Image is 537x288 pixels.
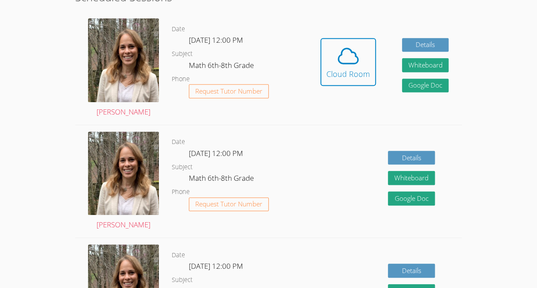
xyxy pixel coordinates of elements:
[402,79,449,93] a: Google Doc
[388,264,435,278] a: Details
[388,151,435,165] a: Details
[195,201,262,207] span: Request Tutor Number
[326,68,370,80] div: Cloud Room
[88,18,159,118] a: [PERSON_NAME]
[388,171,435,185] button: Whiteboard
[172,187,190,197] dt: Phone
[88,132,159,215] img: avatar.png
[402,38,449,52] a: Details
[402,58,449,72] button: Whiteboard
[189,261,243,271] span: [DATE] 12:00 PM
[189,148,243,158] span: [DATE] 12:00 PM
[88,18,159,102] img: avatar.png
[388,191,435,206] a: Google Doc
[189,84,269,98] button: Request Tutor Number
[88,132,159,231] a: [PERSON_NAME]
[172,74,190,85] dt: Phone
[189,35,243,45] span: [DATE] 12:00 PM
[172,250,185,261] dt: Date
[189,197,269,212] button: Request Tutor Number
[189,172,255,187] dd: Math 6th-8th Grade
[172,275,193,285] dt: Subject
[195,88,262,94] span: Request Tutor Number
[172,162,193,173] dt: Subject
[320,38,376,86] button: Cloud Room
[172,24,185,35] dt: Date
[172,49,193,59] dt: Subject
[172,137,185,147] dt: Date
[189,59,255,74] dd: Math 6th-8th Grade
